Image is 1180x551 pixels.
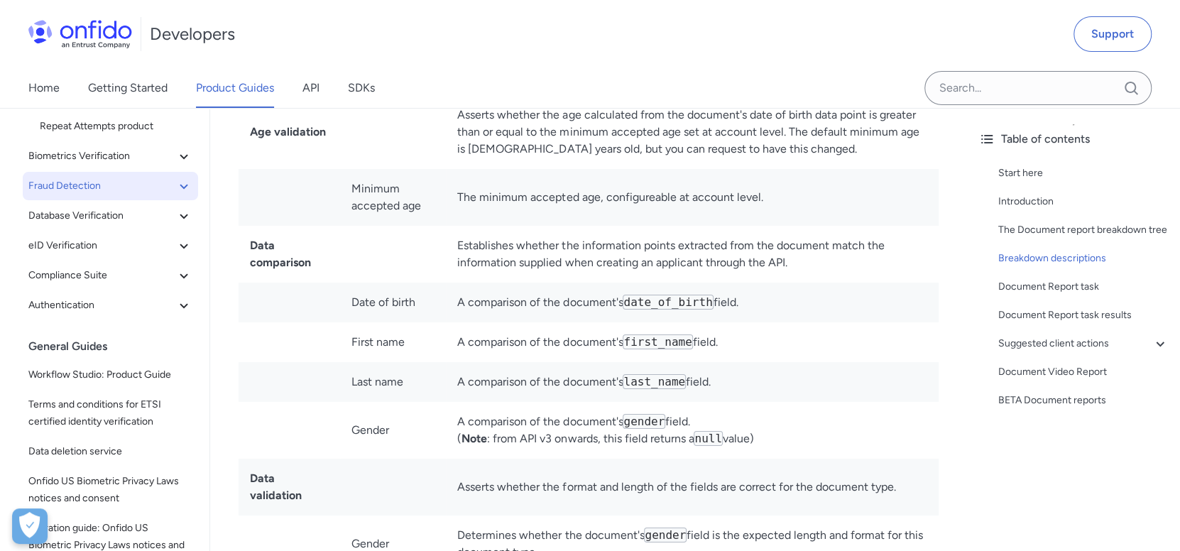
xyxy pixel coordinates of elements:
strong: Data comparison [250,239,311,269]
button: Biometrics Verification [23,142,198,170]
a: The Document report breakdown tree [998,222,1169,239]
code: gender [644,528,687,542]
code: date_of_birth [623,295,713,310]
td: First name [340,322,446,362]
a: API [302,68,319,108]
td: A comparison of the document's field. ( : from API v3 onwards, this field returns a value) [446,402,939,459]
a: Start here [998,165,1169,182]
a: Document Report task [998,278,1169,295]
a: BETA Document reports [998,392,1169,409]
span: Fraud Detection [28,178,175,195]
a: Getting Started [88,68,168,108]
div: Cookie Preferences [12,508,48,544]
span: Biometrics Verification [28,148,175,165]
span: Workflow Studio: Product Guide [28,366,192,383]
button: Fraud Detection [23,172,198,200]
span: Database Verification [28,207,175,224]
h1: Developers [150,23,235,45]
strong: Data validation [250,471,302,502]
td: A comparison of the document's field. [446,322,939,362]
td: Date of birth [340,283,446,322]
a: Support [1074,16,1152,52]
td: The minimum accepted age, configureable at account level. [446,169,939,226]
button: Authentication [23,291,198,320]
strong: Note [461,432,487,445]
code: null [694,431,723,446]
a: Repeat Attempts product [34,112,198,141]
img: Onfido Logo [28,20,132,48]
span: eID Verification [28,237,175,254]
td: Last name [340,362,446,402]
a: Document Video Report [998,364,1169,381]
div: Table of contents [978,131,1169,148]
a: Suggested client actions [998,335,1169,352]
button: eID Verification [23,231,198,260]
a: Data deletion service [23,437,198,466]
td: Gender [340,402,446,459]
a: Onfido US Biometric Privacy Laws notices and consent [23,467,198,513]
a: Breakdown descriptions [998,250,1169,267]
span: Authentication [28,297,175,314]
td: Asserts whether the age calculated from the document's date of birth data point is greater than o... [446,95,939,170]
code: gender [623,414,665,429]
code: last_name [623,374,686,389]
code: first_name [623,334,692,349]
a: Home [28,68,60,108]
td: Minimum accepted age [340,169,446,226]
a: Product Guides [196,68,274,108]
span: Compliance Suite [28,267,175,284]
td: A comparison of the document's field. [446,283,939,322]
a: Workflow Studio: Product Guide [23,361,198,389]
div: General Guides [28,332,204,361]
a: SDKs [348,68,375,108]
strong: Age validation [250,125,326,138]
td: A comparison of the document's field. [446,362,939,402]
a: Introduction [998,193,1169,210]
span: Terms and conditions for ETSI certified identity verification [28,396,192,430]
input: Onfido search input field [924,71,1152,105]
span: Data deletion service [28,443,192,460]
span: Repeat Attempts product [40,118,192,135]
button: Database Verification [23,202,198,230]
button: Compliance Suite [23,261,198,290]
a: Document Report task results [998,307,1169,324]
span: Onfido US Biometric Privacy Laws notices and consent [28,473,192,507]
td: Asserts whether the format and length of the fields are correct for the document type. [446,459,939,515]
td: Establishes whether the information points extracted from the document match the information supp... [446,226,939,283]
button: Open Preferences [12,508,48,544]
a: Terms and conditions for ETSI certified identity verification [23,391,198,436]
